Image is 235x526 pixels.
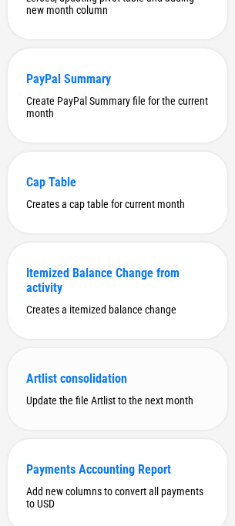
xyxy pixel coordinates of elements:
[26,485,209,510] div: Add new columns to convert all payments to USD
[26,175,209,189] div: Cap Table
[26,462,209,477] div: Payments Accounting Report
[26,266,209,295] div: Itemized Balance Change from activity
[26,198,209,210] div: Creates a cap table for current month
[26,303,209,316] div: Creates a itemized balance change
[26,95,209,119] div: Create PayPal Summary file for the current month
[26,371,209,386] div: Artlist consolidation
[26,72,209,86] div: PayPal Summary
[26,394,209,407] div: Update the file Artlist to the next month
